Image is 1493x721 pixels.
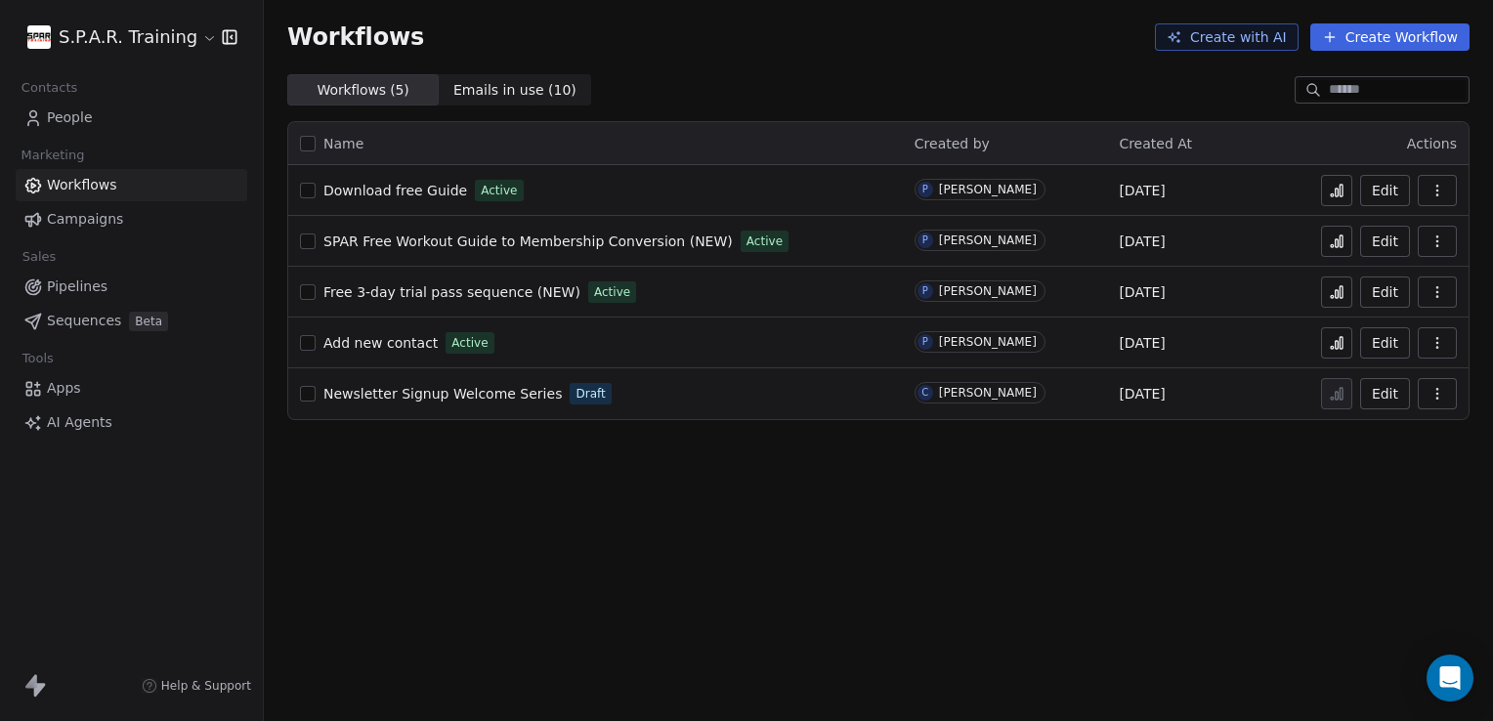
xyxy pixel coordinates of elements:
[1119,384,1165,403] span: [DATE]
[47,311,121,331] span: Sequences
[1119,333,1165,353] span: [DATE]
[23,21,208,54] button: S.P.A.R. Training
[47,209,123,230] span: Campaigns
[481,182,517,199] span: Active
[939,233,1037,247] div: [PERSON_NAME]
[1407,136,1457,151] span: Actions
[921,385,928,401] div: C
[746,233,783,250] span: Active
[13,141,93,170] span: Marketing
[323,282,580,302] a: Free 3-day trial pass sequence (NEW)
[323,134,363,154] span: Name
[287,23,424,51] span: Workflows
[939,284,1037,298] div: [PERSON_NAME]
[323,232,733,251] a: SPAR Free Workout Guide to Membership Conversion (NEW)
[323,386,562,402] span: Newsletter Signup Welcome Series
[323,181,467,200] a: Download free Guide
[323,333,438,353] a: Add new contact
[323,284,580,300] span: Free 3-day trial pass sequence (NEW)
[16,271,247,303] a: Pipelines
[576,385,605,403] span: Draft
[1119,181,1165,200] span: [DATE]
[1119,232,1165,251] span: [DATE]
[47,107,93,128] span: People
[142,678,251,694] a: Help & Support
[939,386,1037,400] div: [PERSON_NAME]
[1119,136,1192,151] span: Created At
[59,24,197,50] span: S.P.A.R. Training
[13,73,86,103] span: Contacts
[129,312,168,331] span: Beta
[922,334,928,350] div: P
[27,25,51,49] img: o%20(3).jpg
[323,384,562,403] a: Newsletter Signup Welcome Series
[1360,226,1410,257] button: Edit
[47,175,117,195] span: Workflows
[14,242,64,272] span: Sales
[16,305,247,337] a: SequencesBeta
[47,378,81,399] span: Apps
[47,412,112,433] span: AI Agents
[922,233,928,248] div: P
[922,182,928,197] div: P
[323,183,467,198] span: Download free Guide
[161,678,251,694] span: Help & Support
[939,335,1037,349] div: [PERSON_NAME]
[16,406,247,439] a: AI Agents
[47,276,107,297] span: Pipelines
[594,283,630,301] span: Active
[939,183,1037,196] div: [PERSON_NAME]
[1360,175,1410,206] button: Edit
[1427,655,1473,701] div: Open Intercom Messenger
[323,233,733,249] span: SPAR Free Workout Guide to Membership Conversion (NEW)
[1360,276,1410,308] button: Edit
[451,334,488,352] span: Active
[915,136,990,151] span: Created by
[1360,327,1410,359] button: Edit
[16,102,247,134] a: People
[1360,378,1410,409] button: Edit
[323,335,438,351] span: Add new contact
[16,372,247,404] a: Apps
[1119,282,1165,302] span: [DATE]
[14,344,62,373] span: Tools
[453,80,576,101] span: Emails in use ( 10 )
[1310,23,1470,51] button: Create Workflow
[16,169,247,201] a: Workflows
[1155,23,1299,51] button: Create with AI
[922,283,928,299] div: P
[16,203,247,235] a: Campaigns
